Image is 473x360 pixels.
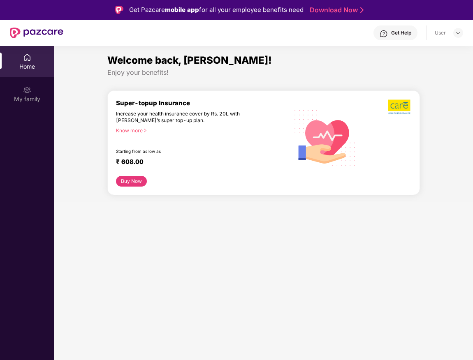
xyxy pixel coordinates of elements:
[116,176,147,187] button: Buy Now
[288,100,362,175] img: svg+xml;base64,PHN2ZyB4bWxucz0iaHR0cDovL3d3dy53My5vcmcvMjAwMC9zdmciIHhtbG5zOnhsaW5rPSJodHRwOi8vd3...
[107,68,420,77] div: Enjoy your benefits!
[10,28,63,38] img: New Pazcare Logo
[388,99,411,115] img: b5dec4f62d2307b9de63beb79f102df3.png
[165,6,199,14] strong: mobile app
[455,30,461,36] img: svg+xml;base64,PHN2ZyBpZD0iRHJvcGRvd24tMzJ4MzIiIHhtbG5zPSJodHRwOi8vd3d3LnczLm9yZy8yMDAwL3N2ZyIgd2...
[116,99,288,107] div: Super-topup Insurance
[116,111,253,124] div: Increase your health insurance cover by Rs. 20L with [PERSON_NAME]’s super top-up plan.
[143,128,147,133] span: right
[391,30,411,36] div: Get Help
[310,6,361,14] a: Download Now
[360,6,364,14] img: Stroke
[380,30,388,38] img: svg+xml;base64,PHN2ZyBpZD0iSGVscC0zMngzMiIgeG1sbnM9Imh0dHA6Ly93d3cudzMub3JnLzIwMDAvc3ZnIiB3aWR0aD...
[116,149,253,155] div: Starting from as low as
[129,5,304,15] div: Get Pazcare for all your employee benefits need
[115,6,123,14] img: Logo
[116,127,283,133] div: Know more
[435,30,446,36] div: User
[23,86,31,94] img: svg+xml;base64,PHN2ZyB3aWR0aD0iMjAiIGhlaWdodD0iMjAiIHZpZXdCb3g9IjAgMCAyMCAyMCIgZmlsbD0ibm9uZSIgeG...
[107,54,272,66] span: Welcome back, [PERSON_NAME]!
[23,53,31,62] img: svg+xml;base64,PHN2ZyBpZD0iSG9tZSIgeG1sbnM9Imh0dHA6Ly93d3cudzMub3JnLzIwMDAvc3ZnIiB3aWR0aD0iMjAiIG...
[116,158,280,168] div: ₹ 608.00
